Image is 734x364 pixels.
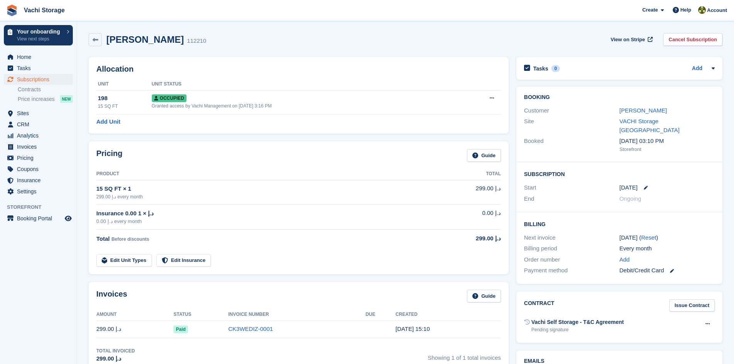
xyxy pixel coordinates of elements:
[96,218,428,225] div: 0.00 د.إ every month
[98,103,152,110] div: 15 SQ FT
[173,309,228,321] th: Status
[428,180,501,204] td: 299.00 د.إ
[396,325,430,332] time: 2025-10-04 11:10:39 UTC
[4,175,73,186] a: menu
[641,234,656,241] a: Reset
[7,203,77,211] span: Storefront
[96,117,120,126] a: Add Unit
[4,74,73,85] a: menu
[111,237,149,242] span: Before discounts
[96,354,135,363] div: 299.00 د.إ
[17,130,63,141] span: Analytics
[663,33,722,46] a: Cancel Subscription
[524,137,619,153] div: Booked
[620,195,642,202] span: Ongoing
[4,164,73,174] a: menu
[428,168,501,180] th: Total
[533,65,548,72] h2: Tasks
[96,193,428,200] div: 299.00 د.إ every month
[17,63,63,74] span: Tasks
[17,213,63,224] span: Booking Portal
[524,195,619,203] div: End
[4,186,73,197] a: menu
[17,186,63,197] span: Settings
[17,119,63,130] span: CRM
[96,320,173,338] td: 299.00 د.إ
[96,78,152,91] th: Unit
[669,299,715,312] a: Issue Contract
[173,325,188,333] span: Paid
[17,141,63,152] span: Invoices
[467,149,501,162] a: Guide
[551,65,560,72] div: 0
[17,175,63,186] span: Insurance
[4,63,73,74] a: menu
[96,168,428,180] th: Product
[64,214,73,223] a: Preview store
[680,6,691,14] span: Help
[620,244,715,253] div: Every month
[96,290,127,302] h2: Invoices
[524,220,715,228] h2: Billing
[6,5,18,16] img: stora-icon-8386f47178a22dfd0bd8f6a31ec36ba5ce8667c1dd55bd0f319d3a0aa187defe.svg
[96,309,173,321] th: Amount
[620,183,638,192] time: 2025-10-03 21:00:00 UTC
[396,309,501,321] th: Created
[17,153,63,163] span: Pricing
[524,299,554,312] h2: Contract
[524,94,715,101] h2: Booking
[152,94,186,102] span: Occupied
[4,119,73,130] a: menu
[428,205,501,230] td: 0.00 د.إ
[228,325,273,332] a: CK3WEDIZ-0001
[17,164,63,174] span: Coupons
[4,25,73,45] a: Your onboarding View next steps
[18,86,73,93] a: Contracts
[642,6,658,14] span: Create
[428,234,501,243] div: 299.00 د.إ
[692,64,702,73] a: Add
[524,244,619,253] div: Billing period
[524,170,715,178] h2: Subscription
[21,4,68,17] a: Vachi Storage
[608,33,654,46] a: View on Stripe
[98,94,152,103] div: 198
[698,6,706,14] img: Vachi Management
[620,137,715,146] div: [DATE] 03:10 PM
[96,254,152,267] a: Edit Unit Types
[156,254,211,267] a: Edit Insurance
[96,235,110,242] span: Total
[106,34,184,45] h2: [PERSON_NAME]
[187,37,206,45] div: 112210
[620,233,715,242] div: [DATE] ( )
[524,233,619,242] div: Next invoice
[96,149,123,162] h2: Pricing
[707,7,727,14] span: Account
[152,78,460,91] th: Unit Status
[17,74,63,85] span: Subscriptions
[524,255,619,264] div: Order number
[17,52,63,62] span: Home
[152,102,460,109] div: Granted access by Vachi Management on [DATE] 3:16 PM
[524,183,619,192] div: Start
[524,106,619,115] div: Customer
[524,117,619,134] div: Site
[4,141,73,152] a: menu
[620,266,715,275] div: Debit/Credit Card
[17,29,63,34] p: Your onboarding
[96,209,428,218] div: Insurance 0.00 د.إ × 1
[620,255,630,264] a: Add
[60,95,73,103] div: NEW
[18,96,55,103] span: Price increases
[18,95,73,103] a: Price increases NEW
[4,153,73,163] a: menu
[531,318,624,326] div: Vachi Self Storage - T&C Agreement
[524,266,619,275] div: Payment method
[620,107,667,114] a: [PERSON_NAME]
[611,36,645,44] span: View on Stripe
[228,309,366,321] th: Invoice Number
[4,52,73,62] a: menu
[531,326,624,333] div: Pending signature
[4,213,73,224] a: menu
[17,35,63,42] p: View next steps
